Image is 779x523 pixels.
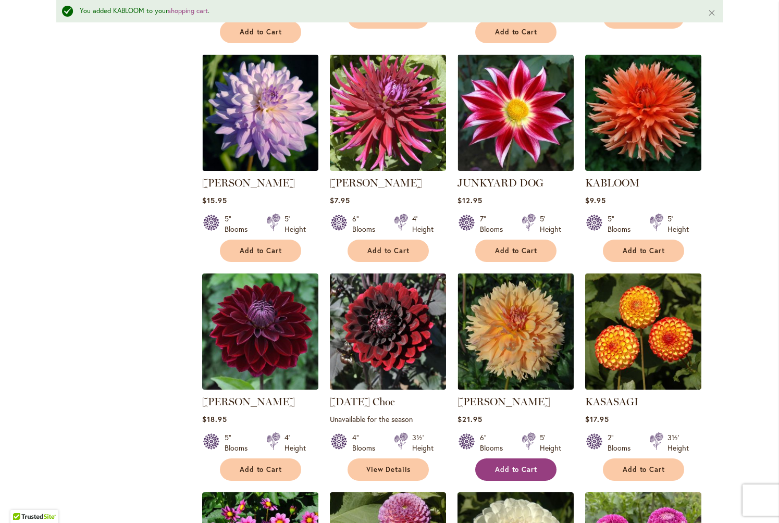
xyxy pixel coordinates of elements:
[366,465,411,474] span: View Details
[225,432,254,453] div: 5" Blooms
[457,395,550,408] a: [PERSON_NAME]
[540,214,561,234] div: 5' Height
[352,214,381,234] div: 6" Blooms
[608,214,637,234] div: 5" Blooms
[667,214,689,234] div: 5' Height
[202,195,227,205] span: $15.95
[480,432,509,453] div: 6" Blooms
[585,414,609,424] span: $17.95
[330,382,446,392] a: Karma Choc
[220,458,301,481] button: Add to Cart
[585,55,701,171] img: KABLOOM
[330,273,446,390] img: Karma Choc
[585,382,701,392] a: KASASAGI
[412,214,434,234] div: 4' Height
[80,6,692,16] div: You added KABLOOM to your .
[495,28,538,36] span: Add to Cart
[285,214,306,234] div: 5' Height
[480,214,509,234] div: 7" Blooms
[352,432,381,453] div: 4" Blooms
[330,414,446,424] p: Unavailable for the season
[202,382,318,392] a: Kaisha Lea
[475,21,557,43] button: Add to Cart
[457,163,574,173] a: JUNKYARD DOG
[220,21,301,43] button: Add to Cart
[330,195,350,205] span: $7.95
[412,432,434,453] div: 3½' Height
[330,55,446,171] img: JUANITA
[240,28,282,36] span: Add to Cart
[495,465,538,474] span: Add to Cart
[457,273,574,390] img: KARMEL KORN
[330,177,423,189] a: [PERSON_NAME]
[202,395,295,408] a: [PERSON_NAME]
[608,432,637,453] div: 2" Blooms
[8,486,37,515] iframe: Launch Accessibility Center
[367,246,410,255] span: Add to Cart
[457,195,483,205] span: $12.95
[495,246,538,255] span: Add to Cart
[240,246,282,255] span: Add to Cart
[475,240,557,262] button: Add to Cart
[202,177,295,189] a: [PERSON_NAME]
[457,382,574,392] a: KARMEL KORN
[475,458,557,481] button: Add to Cart
[585,177,639,189] a: KABLOOM
[225,214,254,234] div: 5" Blooms
[585,395,638,408] a: KASASAGI
[202,414,227,424] span: $18.95
[202,55,318,171] img: JORDAN NICOLE
[457,55,574,171] img: JUNKYARD DOG
[202,163,318,173] a: JORDAN NICOLE
[585,273,701,390] img: KASASAGI
[623,465,665,474] span: Add to Cart
[457,177,543,189] a: JUNKYARD DOG
[348,458,429,481] a: View Details
[540,432,561,453] div: 5' Height
[202,273,318,390] img: Kaisha Lea
[585,195,606,205] span: $9.95
[220,240,301,262] button: Add to Cart
[585,163,701,173] a: KABLOOM
[330,395,395,408] a: [DATE] Choc
[168,6,208,15] a: shopping cart
[457,414,483,424] span: $21.95
[240,465,282,474] span: Add to Cart
[330,163,446,173] a: JUANITA
[667,432,689,453] div: 3½' Height
[603,458,684,481] button: Add to Cart
[603,240,684,262] button: Add to Cart
[623,246,665,255] span: Add to Cart
[285,432,306,453] div: 4' Height
[348,240,429,262] button: Add to Cart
